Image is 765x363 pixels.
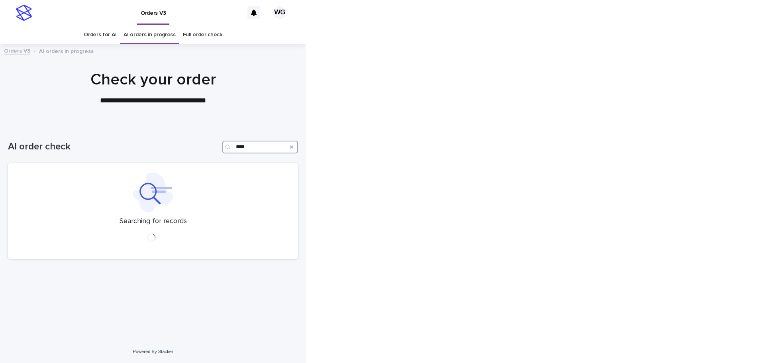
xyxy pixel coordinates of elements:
p: Searching for records [120,217,187,226]
a: Powered By Stacker [133,349,173,354]
a: Full order check [183,26,222,44]
p: AI orders in progress [39,46,94,55]
div: WG [273,6,286,19]
a: Orders for AI [84,26,116,44]
h1: Check your order [8,70,298,89]
a: AI orders in progress [124,26,176,44]
input: Search [222,141,298,153]
h1: AI order check [8,141,219,153]
img: stacker-logo-s-only.png [16,5,32,21]
a: Orders V3 [4,46,30,55]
